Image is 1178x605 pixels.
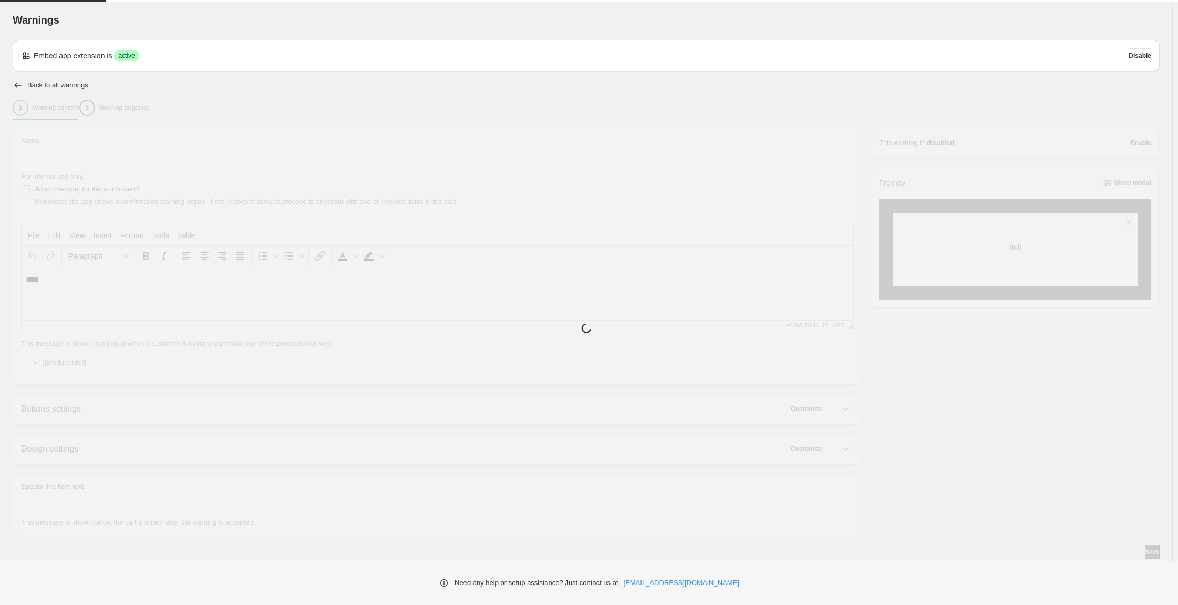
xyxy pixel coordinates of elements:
h2: Back to all warnings [27,81,88,89]
span: active [118,52,135,60]
body: Rich Text Area. Press ALT-0 for help. [4,8,828,20]
p: Embed app extension is [34,50,112,61]
a: [EMAIL_ADDRESS][DOMAIN_NAME] [624,578,739,588]
span: Disable [1129,52,1151,60]
span: Warnings [13,14,59,26]
button: Disable [1129,48,1151,63]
